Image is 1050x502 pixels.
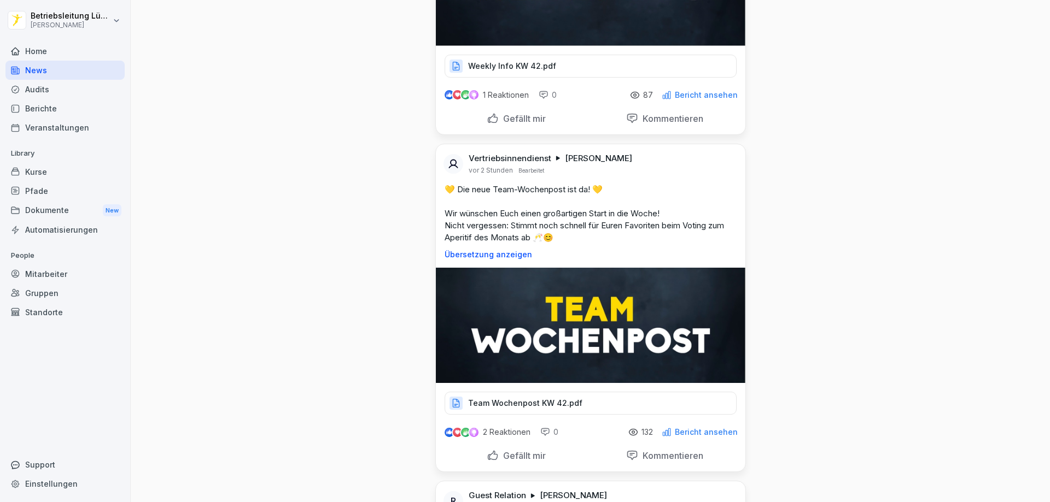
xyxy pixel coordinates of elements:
p: [PERSON_NAME] [540,490,607,501]
div: Support [5,455,125,474]
p: Gefällt mir [499,113,546,124]
img: celebrate [461,90,470,99]
a: Standorte [5,303,125,322]
p: Kommentieren [638,113,703,124]
div: Dokumente [5,200,125,221]
p: 2 Reaktionen [483,428,530,436]
a: Home [5,42,125,61]
img: inspiring [469,90,479,100]
img: itbev4jmiwke9alvgx05ez1k.png [436,268,745,383]
p: 87 [643,91,653,99]
div: 0 [540,427,558,438]
a: Automatisierungen [5,220,125,239]
p: 1 Reaktionen [483,91,529,99]
p: People [5,247,125,264]
img: like [445,428,453,436]
p: [PERSON_NAME] [565,153,632,164]
a: DokumenteNew [5,200,125,221]
p: Guest Relation [469,490,526,501]
img: inspiring [469,427,479,437]
p: Bericht ansehen [675,91,738,99]
p: Vertriebsinnendienst [469,153,551,164]
p: Weekly Info KW 42.pdf [468,61,556,72]
div: New [103,204,121,217]
p: Bericht ansehen [675,428,738,436]
img: love [453,428,462,436]
p: Übersetzung anzeigen [445,250,737,259]
p: [PERSON_NAME] [31,21,110,29]
a: Audits [5,80,125,99]
img: love [453,91,462,99]
a: Gruppen [5,284,125,303]
a: News [5,61,125,80]
p: Gefällt mir [499,450,546,461]
div: 0 [539,90,557,101]
img: celebrate [461,428,470,437]
p: Bearbeitet [518,166,544,175]
p: 132 [641,428,653,436]
img: like [445,91,453,99]
a: Veranstaltungen [5,118,125,137]
p: 💛 Die neue Team-Wochenpost ist da! 💛 Wir wünschen Euch einen großartigen Start in die Woche! Nich... [445,184,737,244]
a: Team Wochenpost KW 42.pdf [445,401,737,412]
a: Berichte [5,99,125,118]
a: Mitarbeiter [5,264,125,284]
p: Kommentieren [638,450,703,461]
a: Kurse [5,162,125,181]
a: Weekly Info KW 42.pdf [445,64,737,75]
p: Team Wochenpost KW 42.pdf [468,398,582,409]
a: Einstellungen [5,474,125,493]
p: Library [5,145,125,162]
p: Betriebsleitung Lübeck Holstentor [31,11,110,21]
p: vor 2 Stunden [469,166,513,175]
a: Pfade [5,181,125,200]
